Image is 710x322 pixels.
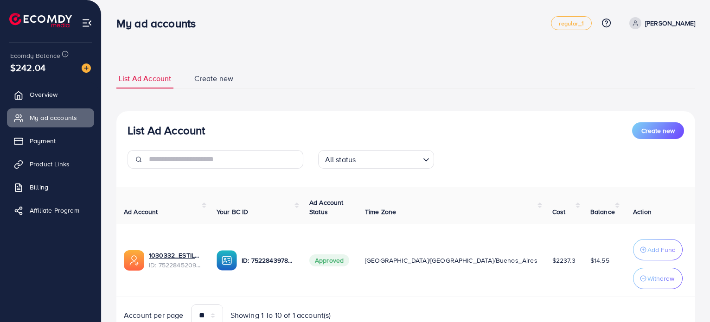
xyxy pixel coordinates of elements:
[10,51,60,60] span: Ecomdy Balance
[242,255,294,266] p: ID: 7522843978698817554
[318,150,434,169] div: Search for option
[645,18,695,29] p: [PERSON_NAME]
[217,207,249,216] span: Your BC ID
[641,126,675,135] span: Create new
[552,256,576,265] span: $2237.3
[309,254,349,266] span: Approved
[358,151,419,166] input: Search for option
[217,250,237,271] img: ic-ba-acc.ded83a64.svg
[116,17,203,30] h3: My ad accounts
[10,61,45,74] span: $242.04
[7,178,94,196] a: Billing
[30,183,48,192] span: Billing
[559,20,583,26] span: regular_1
[9,13,72,27] img: logo
[149,251,202,270] div: <span class='underline'>1030332_ESTILOCRIOLLO11_1751548899317</span></br>7522845209177309200
[626,17,695,29] a: [PERSON_NAME]
[7,201,94,220] a: Affiliate Program
[30,113,77,122] span: My ad accounts
[30,136,56,145] span: Payment
[633,207,652,216] span: Action
[632,122,684,139] button: Create new
[552,207,566,216] span: Cost
[82,63,91,73] img: image
[309,198,344,216] span: Ad Account Status
[7,85,94,104] a: Overview
[590,256,609,265] span: $14.55
[124,207,158,216] span: Ad Account
[323,153,358,166] span: All status
[7,108,94,127] a: My ad accounts
[230,310,331,321] span: Showing 1 To 10 of 1 account(s)
[82,18,92,28] img: menu
[119,73,171,84] span: List Ad Account
[194,73,233,84] span: Create new
[647,273,674,284] p: Withdraw
[124,310,184,321] span: Account per page
[7,132,94,150] a: Payment
[124,250,144,271] img: ic-ads-acc.e4c84228.svg
[30,159,70,169] span: Product Links
[633,268,683,289] button: Withdraw
[365,256,537,265] span: [GEOGRAPHIC_DATA]/[GEOGRAPHIC_DATA]/Buenos_Aires
[647,244,676,255] p: Add Fund
[30,90,58,99] span: Overview
[365,207,396,216] span: Time Zone
[7,155,94,173] a: Product Links
[149,251,202,260] a: 1030332_ESTILOCRIOLLO11_1751548899317
[30,206,79,215] span: Affiliate Program
[128,124,205,137] h3: List Ad Account
[149,260,202,270] span: ID: 7522845209177309200
[633,239,683,260] button: Add Fund
[551,16,591,30] a: regular_1
[590,207,615,216] span: Balance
